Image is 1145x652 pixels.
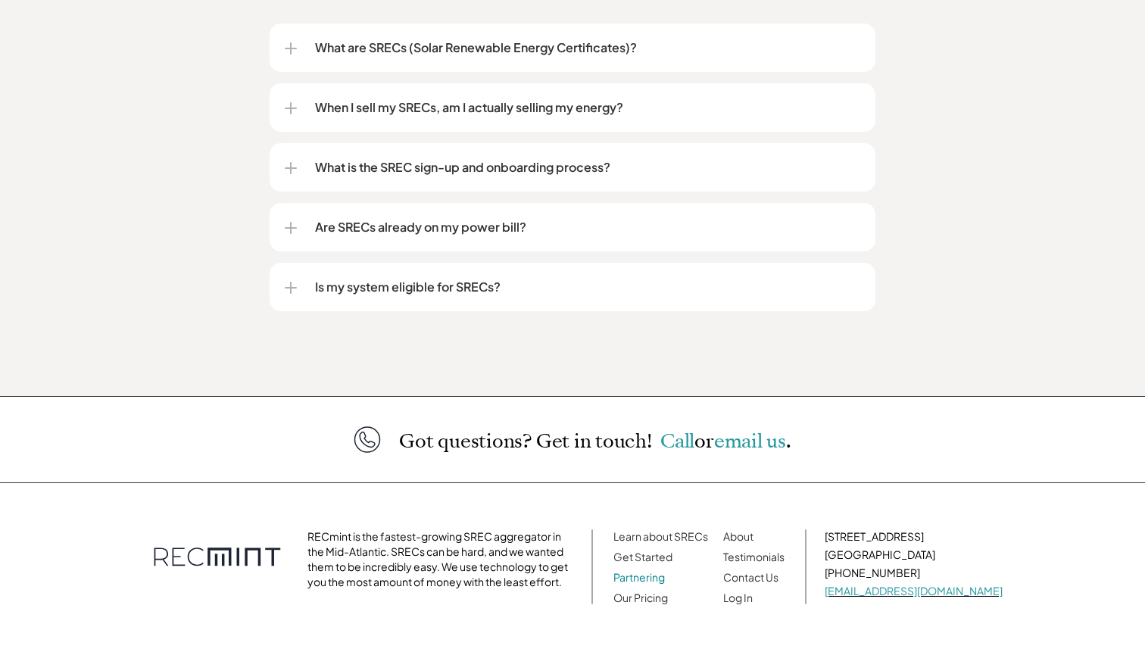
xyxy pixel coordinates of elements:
[723,550,785,563] a: Testimonials
[315,39,860,57] p: What are SRECs (Solar Renewable Energy Certificates)?
[399,431,791,451] p: Got questions? Get in touch!
[786,428,791,454] span: .
[315,278,860,296] p: Is my system eligible for SRECs?
[307,529,573,589] p: RECmint is the fastest-growing SREC aggregator in the Mid-Atlantic. SRECs can be hard, and we wan...
[613,591,668,604] a: Our Pricing
[723,570,778,584] a: Contact Us
[660,428,694,454] a: Call
[315,158,860,176] p: What is the SREC sign-up and onboarding process?
[825,529,1003,544] p: [STREET_ADDRESS]
[714,428,786,454] a: email us
[723,591,753,604] a: Log In
[315,98,860,117] p: When I sell my SRECs, am I actually selling my energy?
[694,428,714,454] span: or
[613,529,708,543] a: Learn about SRECs
[315,218,860,236] p: Are SRECs already on my power bill?
[825,547,1003,562] p: [GEOGRAPHIC_DATA]
[613,570,665,584] a: Partnering
[723,529,753,543] a: About
[613,550,672,563] a: Get Started
[825,565,1003,580] p: [PHONE_NUMBER]
[825,584,1003,597] a: [EMAIL_ADDRESS][DOMAIN_NAME]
